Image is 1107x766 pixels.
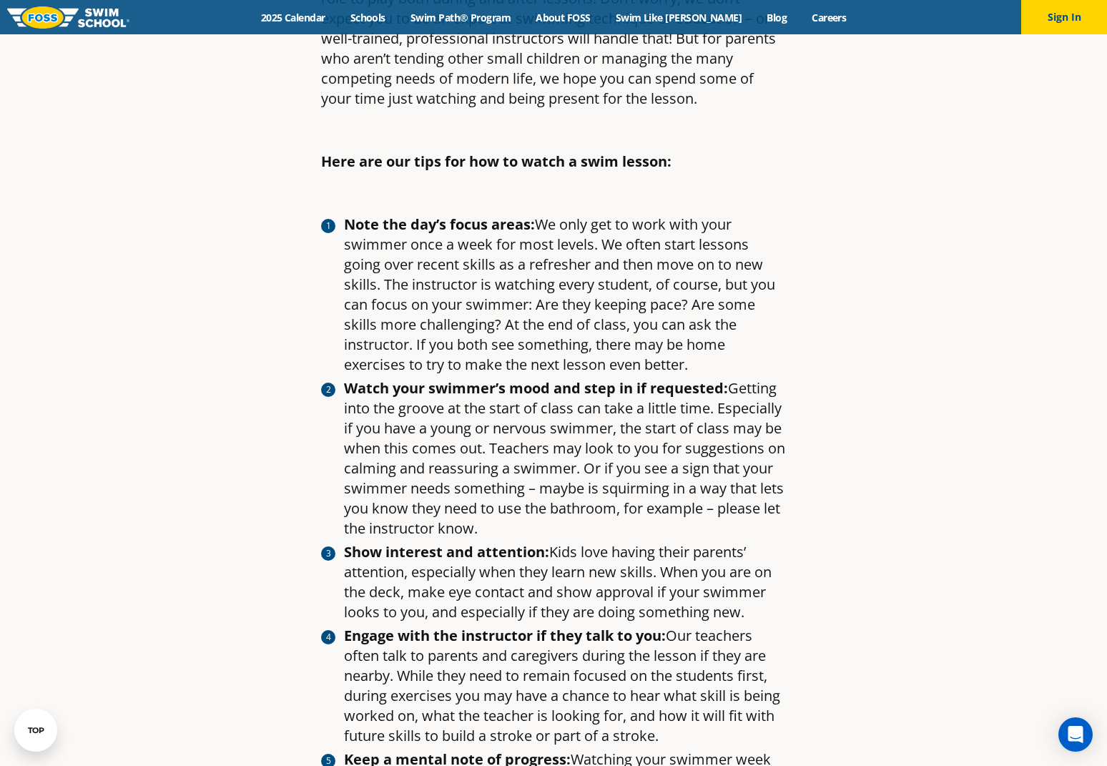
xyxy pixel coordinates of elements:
[344,626,666,645] strong: Engage with the instructor if they talk to you:
[1058,717,1093,752] div: Open Intercom Messenger
[7,6,129,29] img: FOSS Swim School Logo
[799,11,859,24] a: Careers
[344,215,535,234] strong: Note the day’s focus areas:
[523,11,604,24] a: About FOSS
[344,626,786,746] li: Our teachers often talk to parents and caregivers during the lesson if they are nearby. While the...
[321,152,671,171] strong: Here are our tips for how to watch a swim lesson:
[344,378,728,398] strong: Watch your swimmer’s mood and step in if requested:
[344,542,786,622] li: Kids love having their parents’ attention, especially when they learn new skills. When you are on...
[248,11,338,24] a: 2025 Calendar
[754,11,799,24] a: Blog
[338,11,398,24] a: Schools
[344,378,786,539] li: Getting into the groove at the start of class can take a little time. Especially if you have a yo...
[344,215,786,375] li: We only get to work with your swimmer once a week for most levels. We often start lessons going o...
[603,11,754,24] a: Swim Like [PERSON_NAME]
[344,542,549,561] strong: Show interest and attention:
[398,11,523,24] a: Swim Path® Program
[28,726,44,735] div: TOP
